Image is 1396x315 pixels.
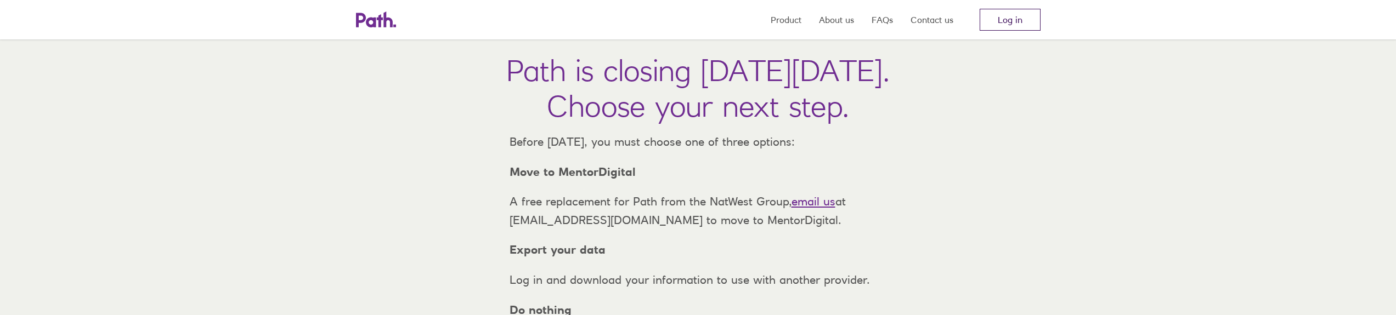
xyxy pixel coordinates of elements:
p: Before [DATE], you must choose one of three options: [501,133,896,151]
p: A free replacement for Path from the NatWest Group, at [EMAIL_ADDRESS][DOMAIN_NAME] to move to Me... [501,192,896,229]
strong: Export your data [510,243,606,256]
a: email us [792,194,835,208]
h1: Path is closing [DATE][DATE]. Choose your next step. [506,53,890,124]
a: Log in [980,9,1041,31]
strong: Move to MentorDigital [510,165,636,179]
p: Log in and download your information to use with another provider. [501,271,896,289]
